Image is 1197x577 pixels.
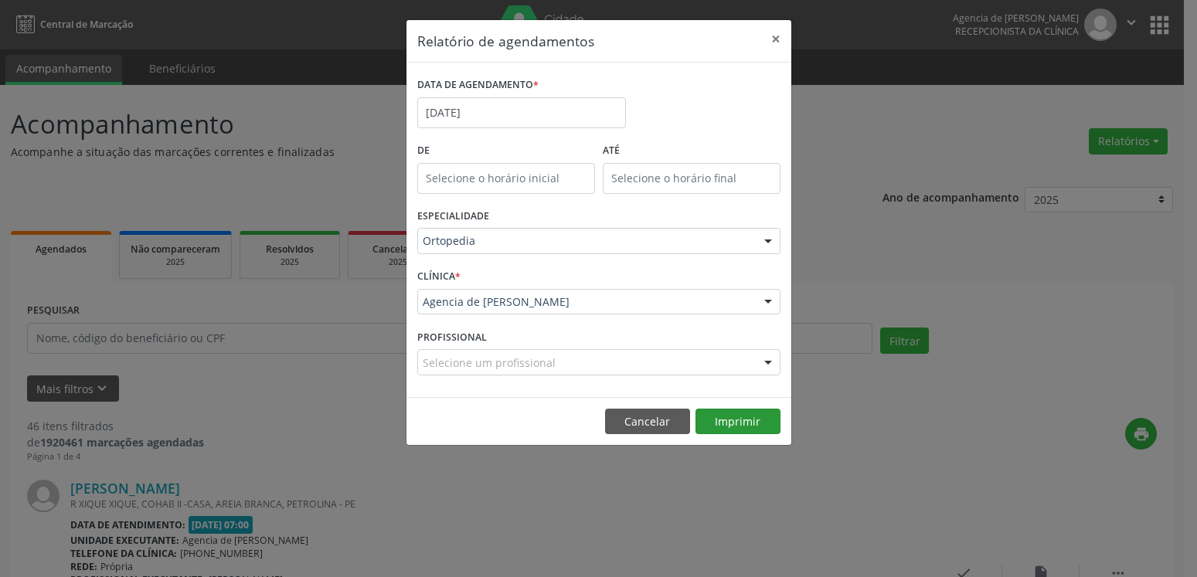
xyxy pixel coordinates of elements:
[423,294,749,310] span: Agencia de [PERSON_NAME]
[760,20,791,58] button: Close
[417,139,595,163] label: De
[417,73,539,97] label: DATA DE AGENDAMENTO
[603,139,780,163] label: ATÉ
[423,233,749,249] span: Ortopedia
[417,31,594,51] h5: Relatório de agendamentos
[417,205,489,229] label: ESPECIALIDADE
[417,97,626,128] input: Selecione uma data ou intervalo
[423,355,556,371] span: Selecione um profissional
[417,265,461,289] label: CLÍNICA
[605,409,690,435] button: Cancelar
[417,163,595,194] input: Selecione o horário inicial
[603,163,780,194] input: Selecione o horário final
[695,409,780,435] button: Imprimir
[417,325,487,349] label: PROFISSIONAL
